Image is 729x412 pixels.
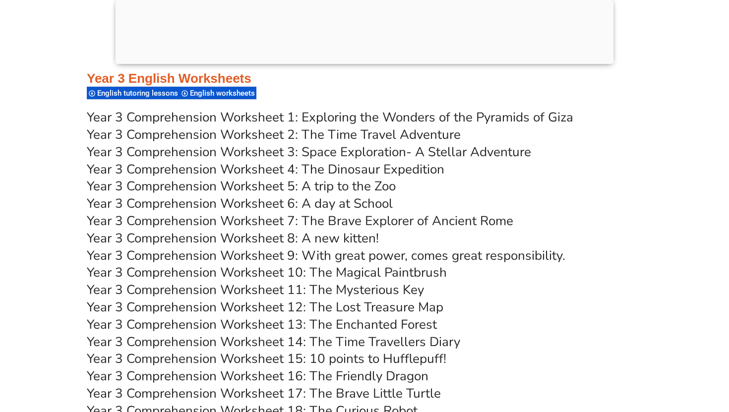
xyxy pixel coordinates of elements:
a: Year 3 Comprehension Worksheet 12: The Lost Treasure Map [87,298,443,316]
a: Year 3 Comprehension Worksheet 10: The Magical Paintbrush [87,264,447,281]
a: Year 3 Comprehension Worksheet 11: The Mysterious Key [87,281,424,298]
a: Year 3 Comprehension Worksheet 4: The Dinosaur Expedition [87,161,444,178]
a: Year 3 Comprehension Worksheet 1: Exploring the Wonders of the Pyramids of Giza [87,109,573,126]
div: English worksheets [180,86,256,100]
a: Year 3 Comprehension Worksheet 2: The Time Travel Adventure [87,126,461,143]
div: English tutoring lessons [87,86,180,100]
a: Year 3 Comprehension Worksheet 16: The Friendly Dragon [87,367,428,385]
span: English tutoring lessons [97,89,181,98]
a: Year 3 Comprehension Worksheet 15: 10 points to Hufflepuff! [87,350,446,367]
a: Year 3 Comprehension Worksheet 9: With great power, comes great responsibility. [87,247,565,264]
span: English worksheets [190,89,258,98]
a: Year 3 Comprehension Worksheet 6: A day at School [87,195,393,212]
a: Year 3 Comprehension Worksheet 3: Space Exploration- A Stellar Adventure [87,143,531,161]
a: Year 3 Comprehension Worksheet 13: The Enchanted Forest [87,316,437,333]
a: Year 3 Comprehension Worksheet 7: The Brave Explorer of Ancient Rome [87,212,513,230]
a: Year 3 Comprehension Worksheet 14: The Time Travellers Diary [87,333,460,351]
a: Year 3 Comprehension Worksheet 8: A new kitten! [87,230,379,247]
a: Year 3 Comprehension Worksheet 5: A trip to the Zoo [87,177,396,195]
a: Year 3 Comprehension Worksheet 17: The Brave Little Turtle [87,385,441,402]
h3: Year 3 English Worksheets [87,70,642,87]
iframe: Chat Widget [559,300,729,412]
